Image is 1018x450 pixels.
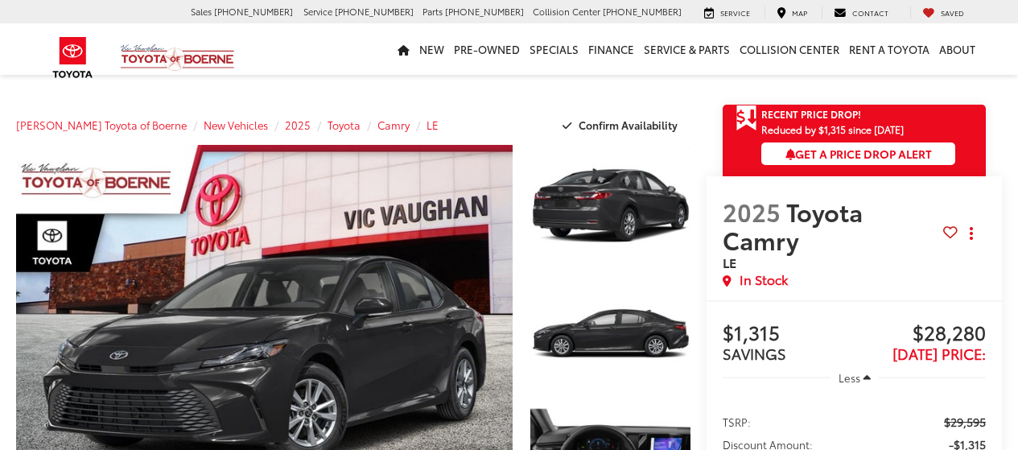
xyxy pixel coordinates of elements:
span: 2025 [723,194,781,229]
a: New Vehicles [204,118,268,132]
a: Rent a Toyota [844,23,934,75]
button: Less [830,363,879,392]
span: Get a Price Drop Alert [785,146,932,162]
a: My Saved Vehicles [910,6,976,19]
span: [DATE] Price: [892,343,986,364]
img: Vic Vaughan Toyota of Boerne [120,43,235,72]
a: Get Price Drop Alert Recent Price Drop! [723,105,985,124]
a: Collision Center [735,23,844,75]
span: LE [723,253,736,271]
a: Finance [583,23,639,75]
span: [PHONE_NUMBER] [445,5,524,18]
span: Service [720,7,750,18]
span: Saved [941,7,964,18]
span: dropdown dots [970,227,973,240]
span: Map [792,7,807,18]
a: Service [692,6,762,19]
span: Parts [422,5,443,18]
span: Less [839,370,860,385]
span: SAVINGS [723,343,786,364]
a: Camry [377,118,410,132]
span: TSRP: [723,414,751,430]
span: $29,595 [944,414,986,430]
a: Map [765,6,819,19]
a: Pre-Owned [449,23,525,75]
a: Service & Parts: Opens in a new tab [639,23,735,75]
span: $1,315 [723,322,854,346]
span: Get Price Drop Alert [736,105,756,132]
span: [PHONE_NUMBER] [214,5,293,18]
img: 2025 Toyota Camry LE [529,143,692,266]
a: Toyota [328,118,361,132]
a: About [934,23,980,75]
a: LE [427,118,439,132]
span: [PHONE_NUMBER] [603,5,682,18]
span: [PHONE_NUMBER] [335,5,414,18]
a: [PERSON_NAME] Toyota of Boerne [16,118,187,132]
span: Reduced by $1,315 since [DATE] [761,124,954,134]
span: Recent Price Drop! [761,107,861,121]
span: Collision Center [533,5,600,18]
button: Confirm Availability [554,111,691,139]
span: Sales [191,5,212,18]
a: Expand Photo 2 [530,274,690,394]
span: Contact [852,7,888,18]
a: Contact [822,6,901,19]
a: New [414,23,449,75]
button: Actions [958,220,986,248]
span: Toyota Camry [723,194,863,257]
img: Toyota [43,31,103,84]
span: $28,280 [855,322,986,346]
span: Confirm Availability [579,118,678,132]
a: Specials [525,23,583,75]
span: In Stock [740,270,788,289]
span: Service [303,5,332,18]
img: 2025 Toyota Camry LE [529,272,692,395]
a: Home [393,23,414,75]
a: Expand Photo 1 [530,145,690,265]
a: 2025 [285,118,311,132]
